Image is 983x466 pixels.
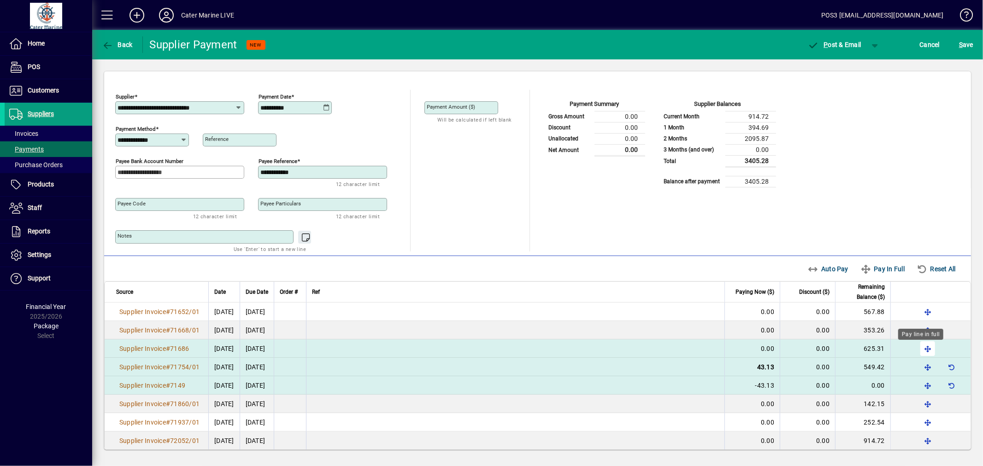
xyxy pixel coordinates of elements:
[170,382,185,389] span: 7149
[119,419,166,426] span: Supplier Invoice
[761,308,774,315] span: 0.00
[100,36,135,53] button: Back
[864,437,885,444] span: 914.72
[871,382,885,389] span: 0.00
[116,93,135,100] mat-label: Supplier
[544,133,595,144] td: Unallocated
[240,431,274,450] td: [DATE]
[240,303,274,321] td: [DATE]
[725,122,776,133] td: 394.69
[166,363,170,371] span: #
[816,419,830,426] span: 0.00
[5,56,92,79] a: POS
[5,126,92,141] a: Invoices
[5,79,92,102] a: Customers
[725,111,776,122] td: 914.72
[116,380,188,390] a: Supplier Invoice#7149
[166,400,170,408] span: #
[26,303,66,310] span: Financial Year
[5,157,92,173] a: Purchase Orders
[170,363,200,371] span: 71754/01
[122,7,152,23] button: Add
[34,322,59,330] span: Package
[816,437,830,444] span: 0.00
[659,176,725,187] td: Balance after payment
[864,345,885,352] span: 625.31
[102,41,133,48] span: Back
[336,211,380,221] mat-hint: 12 character limit
[214,437,234,444] span: [DATE]
[193,211,237,221] mat-hint: 12 character limit
[595,122,645,133] td: 0.00
[214,345,234,352] span: [DATE]
[427,104,475,110] mat-label: Payment Amount ($)
[659,90,776,187] app-page-summary-card: Supplier Balances
[181,8,234,23] div: Cater Marine LIVE
[841,282,885,302] span: Remaining Balance ($)
[5,141,92,157] a: Payments
[761,437,774,444] span: 0.00
[544,122,595,133] td: Discount
[240,358,274,376] td: [DATE]
[170,308,200,315] span: 71652/01
[92,36,143,53] app-page-header-button: Back
[860,262,905,276] span: Pay In Full
[260,200,301,207] mat-label: Payee Particulars
[5,220,92,243] a: Reports
[725,133,776,144] td: 2095.87
[821,8,944,23] div: POS3 [EMAIL_ADDRESS][DOMAIN_NAME]
[116,399,203,409] a: Supplier Invoice#71860/01
[28,251,51,258] span: Settings
[28,110,54,117] span: Suppliers
[28,87,59,94] span: Customers
[280,287,298,297] span: Order #
[857,261,908,277] button: Pay In Full
[9,146,44,153] span: Payments
[119,345,166,352] span: Supplier Invoice
[816,345,830,352] span: 0.00
[808,41,861,48] span: ost & Email
[166,437,170,444] span: #
[659,144,725,155] td: 3 Months (and over)
[116,362,203,372] a: Supplier Invoice#71754/01
[116,287,133,297] span: Source
[595,144,645,156] td: 0.00
[816,363,830,371] span: 0.00
[761,345,774,352] span: 0.00
[28,204,42,211] span: Staff
[119,437,166,444] span: Supplier Invoice
[544,99,645,111] div: Payment Summary
[659,111,725,122] td: Current Month
[816,400,830,408] span: 0.00
[28,63,40,70] span: POS
[152,7,181,23] button: Profile
[761,419,774,426] span: 0.00
[659,122,725,133] td: 1 Month
[116,307,203,317] a: Supplier Invoice#71652/01
[166,382,170,389] span: #
[170,326,200,334] span: 71668/01
[9,161,63,169] span: Purchase Orders
[170,437,200,444] span: 72052/01
[824,41,828,48] span: P
[957,36,976,53] button: Save
[214,287,226,297] span: Date
[246,287,268,297] span: Due Date
[953,2,971,32] a: Knowledge Base
[920,37,940,52] span: Cancel
[761,400,774,408] span: 0.00
[240,413,274,431] td: [DATE]
[437,114,512,125] mat-hint: Will be calculated if left blank
[5,32,92,55] a: Home
[170,345,189,352] span: 71686
[803,36,866,53] button: Post & Email
[170,419,200,426] span: 71937/01
[595,133,645,144] td: 0.00
[119,400,166,408] span: Supplier Invoice
[116,344,193,354] a: Supplier Invoice#71686
[250,42,262,48] span: NEW
[816,326,830,334] span: 0.00
[119,363,166,371] span: Supplier Invoice
[725,176,776,187] td: 3405.28
[864,308,885,315] span: 567.88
